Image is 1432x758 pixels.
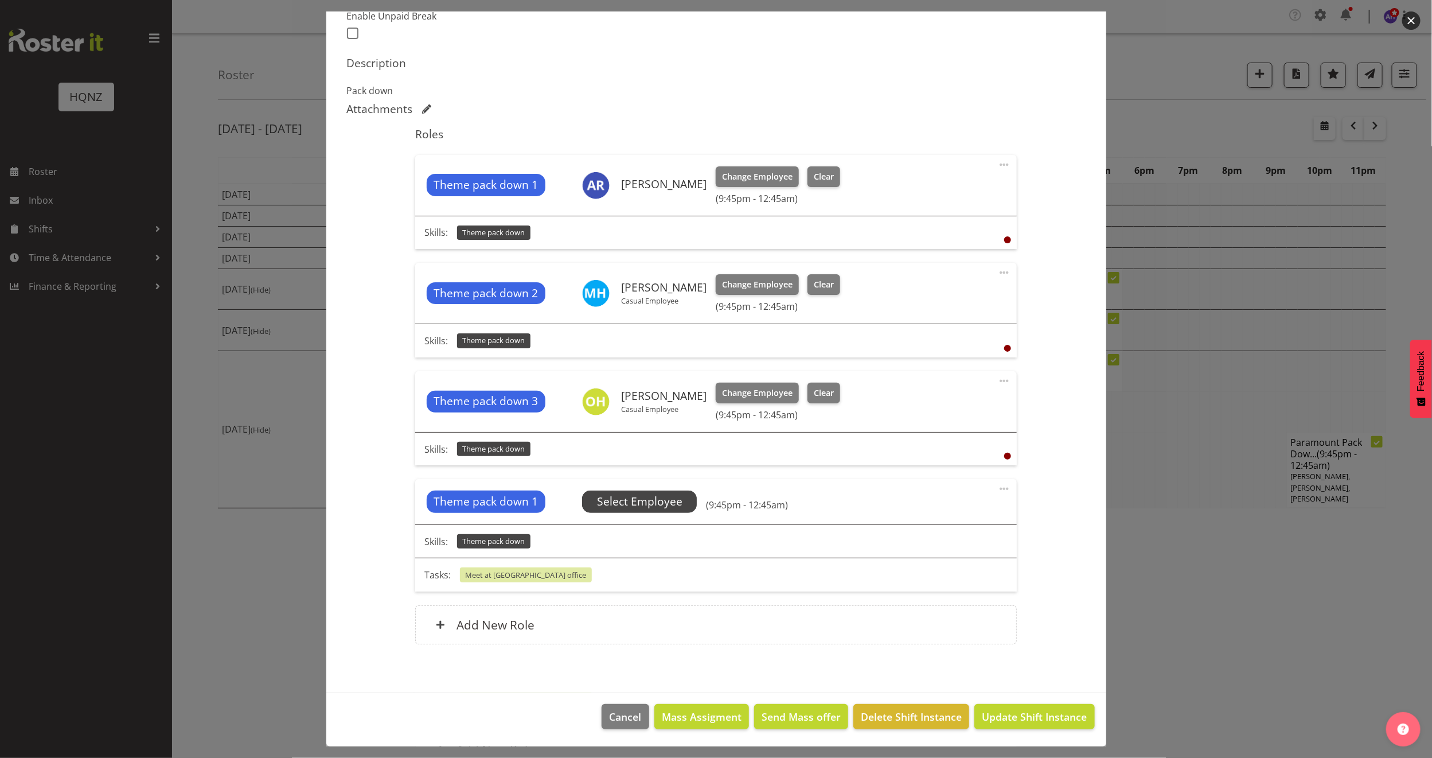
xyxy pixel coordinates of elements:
[621,178,707,191] h6: [PERSON_NAME]
[434,177,539,193] span: Theme pack down 1
[1004,453,1011,460] div: User is clocked out
[621,281,707,294] h6: [PERSON_NAME]
[424,226,448,239] p: Skills:
[582,279,610,307] img: mark-haysmith11191.jpg
[754,704,848,729] button: Send Mass offer
[722,278,793,291] span: Change Employee
[434,285,539,302] span: Theme pack down 2
[1416,351,1426,391] span: Feedback
[1410,340,1432,418] button: Feedback - Show survey
[621,390,707,402] h6: [PERSON_NAME]
[807,274,840,295] button: Clear
[814,387,834,399] span: Clear
[424,442,448,456] p: Skills:
[347,9,521,23] label: Enable Unpaid Break
[582,172,610,199] img: alex-romanytchev10814.jpg
[1398,724,1409,735] img: help-xxl-2.png
[462,227,525,238] span: Theme pack down
[807,383,840,403] button: Clear
[434,393,539,410] span: Theme pack down 3
[610,709,642,724] span: Cancel
[597,493,682,510] span: Select Employee
[814,278,834,291] span: Clear
[465,570,586,581] span: Meet at [GEOGRAPHIC_DATA] office
[807,166,840,187] button: Clear
[654,704,749,729] button: Mass Assigment
[762,709,841,724] span: Send Mass offer
[662,709,742,724] span: Mass Assigment
[722,387,793,399] span: Change Employee
[621,296,707,305] p: Casual Employee
[974,704,1094,729] button: Update Shift Instance
[716,383,799,403] button: Change Employee
[853,704,969,729] button: Delete Shift Instance
[1004,236,1011,243] div: User is clocked out
[722,170,793,183] span: Change Employee
[424,334,448,348] p: Skills:
[716,193,840,204] h6: (9:45pm - 12:45am)
[462,536,525,547] span: Theme pack down
[706,499,788,511] h6: (9:45pm - 12:45am)
[462,335,525,346] span: Theme pack down
[424,535,448,549] p: Skills:
[716,409,840,421] h6: (9:45pm - 12:45am)
[582,388,610,415] img: otis-haysmith11188.jpg
[415,127,1017,141] h5: Roles
[716,274,799,295] button: Change Employee
[462,444,525,454] span: Theme pack down
[347,56,1086,70] h5: Description
[347,84,1086,98] p: Pack down
[602,704,649,729] button: Cancel
[1004,345,1011,352] div: User is clocked out
[861,709,962,724] span: Delete Shift Instance
[347,102,413,116] h5: Attachments
[982,709,1087,724] span: Update Shift Instance
[814,170,834,183] span: Clear
[456,617,534,632] h6: Add New Role
[434,493,539,510] span: Theme pack down 1
[621,405,707,414] p: Casual Employee
[424,568,451,582] p: Tasks:
[716,166,799,187] button: Change Employee
[716,301,840,312] h6: (9:45pm - 12:45am)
